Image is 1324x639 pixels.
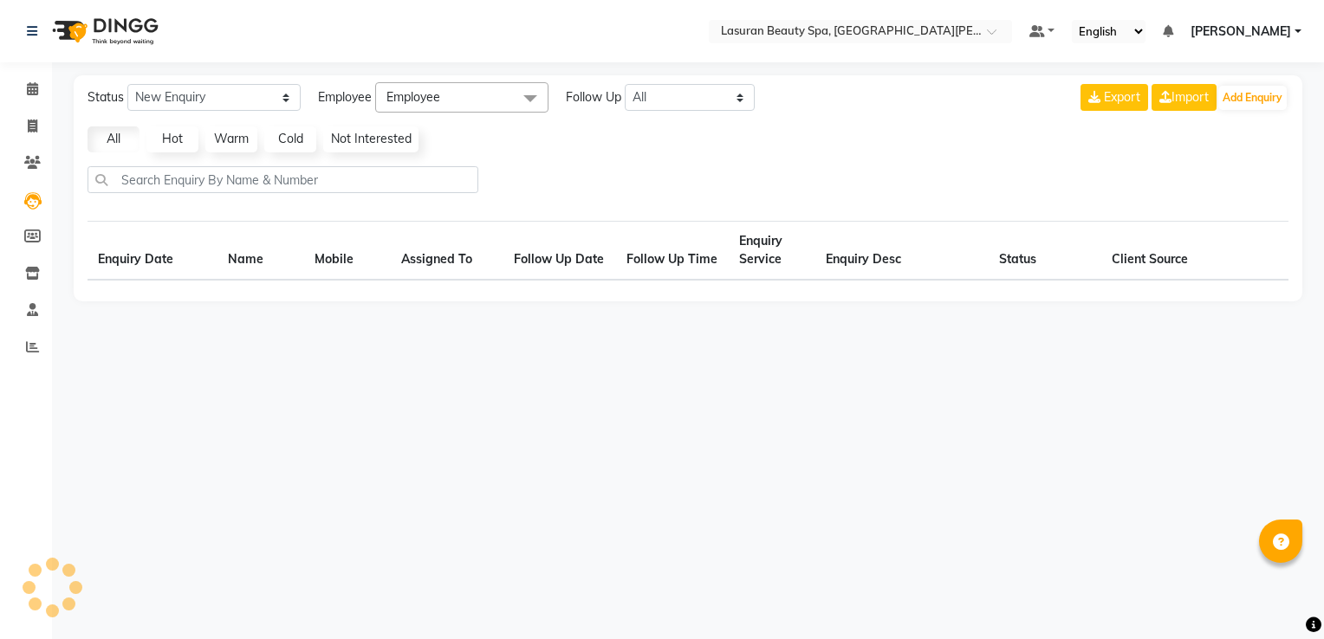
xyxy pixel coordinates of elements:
[729,222,815,281] th: Enquiry Service
[391,222,503,281] th: Assigned To
[217,222,304,281] th: Name
[205,126,257,152] a: Warm
[318,88,372,106] span: Employee
[1152,84,1217,111] a: Import
[88,166,478,193] input: Search Enquiry By Name & Number
[304,222,391,281] th: Mobile
[386,89,440,105] span: Employee
[1191,23,1291,41] span: [PERSON_NAME]
[146,126,198,152] a: Hot
[503,222,616,281] th: Follow Up Date
[616,222,729,281] th: Follow Up Time
[1218,86,1287,110] button: Add Enquiry
[88,222,217,281] th: Enquiry Date
[1081,84,1148,111] button: Export
[1101,222,1214,281] th: Client Source
[989,222,1101,281] th: Status
[566,88,621,106] span: Follow Up
[88,88,124,106] span: Status
[88,126,140,152] a: All
[323,126,419,152] a: Not Interested
[1104,89,1140,105] span: Export
[44,7,163,55] img: logo
[815,222,989,281] th: Enquiry Desc
[264,126,316,152] a: Cold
